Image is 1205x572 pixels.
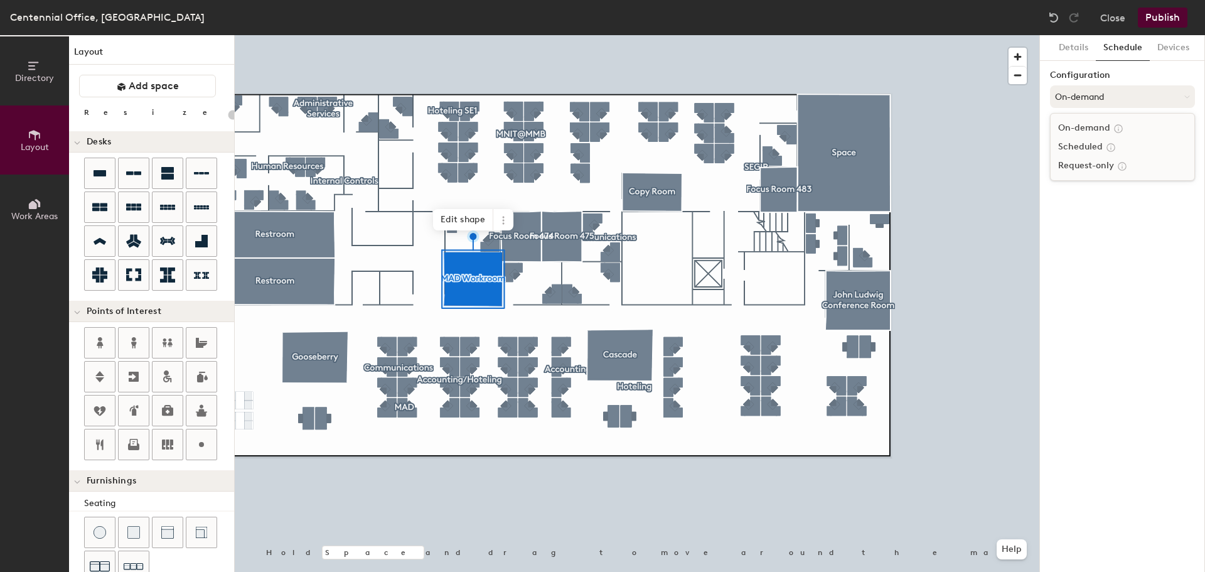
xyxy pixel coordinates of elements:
[997,539,1027,559] button: Help
[1138,8,1187,28] button: Publish
[94,526,106,539] img: Stool
[21,142,49,153] span: Layout
[1068,11,1080,24] img: Redo
[186,517,217,548] button: Couch (corner)
[1096,35,1150,61] button: Schedule
[152,517,183,548] button: Couch (middle)
[10,9,205,25] div: Centennial Office, [GEOGRAPHIC_DATA]
[87,476,136,486] span: Furnishings
[1051,138,1194,156] div: Scheduled
[433,209,493,230] span: Edit shape
[1100,8,1125,28] button: Close
[84,517,115,548] button: Stool
[11,211,58,222] span: Work Areas
[1150,35,1197,61] button: Devices
[195,526,208,539] img: Couch (corner)
[127,526,140,539] img: Cushion
[79,75,216,97] button: Add space
[84,497,234,510] div: Seating
[118,517,149,548] button: Cushion
[69,45,234,65] h1: Layout
[1050,85,1195,108] button: On-demand
[1051,35,1096,61] button: Details
[129,80,179,92] span: Add space
[87,137,111,147] span: Desks
[1051,119,1194,138] div: On-demand
[1050,70,1195,80] label: Configuration
[1051,156,1194,175] div: Request-only
[161,526,174,539] img: Couch (middle)
[15,73,54,84] span: Directory
[87,306,161,316] span: Points of Interest
[1047,11,1060,24] img: Undo
[84,107,223,117] div: Resize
